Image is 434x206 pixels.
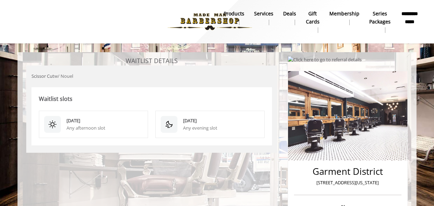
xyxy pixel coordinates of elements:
[301,9,324,35] a: Gift cardsgift cards
[219,9,249,27] a: Productsproducts
[364,9,395,35] a: Series packagesSeries packages
[183,117,259,124] div: [DATE]
[162,2,258,41] img: Made Man Barbershop logo
[31,73,54,79] span: Scissor Cut
[283,10,296,18] b: Deals
[165,120,173,129] img: waitlist slot image
[54,73,73,79] span: w/ Nouel
[249,9,278,27] a: ServicesServices
[183,124,259,132] div: Any evening slot
[329,10,359,18] b: Membership
[66,124,143,132] div: Any afternoon slot
[288,56,362,63] img: Click here to go to referral details
[324,9,364,27] a: MembershipMembership
[31,87,272,104] div: Waitlist slots
[306,10,320,26] b: gift cards
[278,9,301,27] a: DealsDeals
[224,10,244,18] b: products
[126,56,178,66] div: WAITLIST DETAILS
[254,10,273,18] b: Services
[66,117,143,124] div: [DATE]
[369,10,391,26] b: Series packages
[296,166,400,177] h2: Garment District
[296,179,400,186] p: [STREET_ADDRESS][US_STATE]
[48,120,57,129] img: waitlist slot image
